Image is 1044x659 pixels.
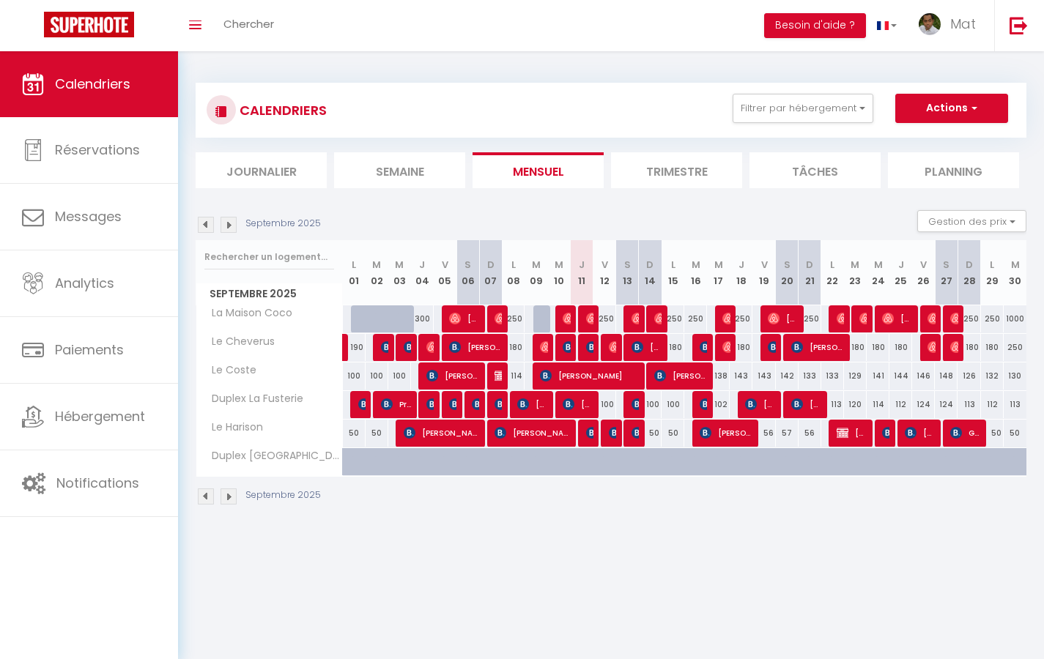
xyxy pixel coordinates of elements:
[1004,305,1026,332] div: 1000
[654,362,707,390] span: [PERSON_NAME]
[609,333,616,361] span: [PERSON_NAME]
[449,333,502,361] span: [PERSON_NAME]
[366,420,388,447] div: 50
[426,333,434,361] span: [PERSON_NAME]
[1010,16,1028,34] img: logout
[917,210,1026,232] button: Gestion des prix
[502,240,525,305] th: 08
[334,152,465,188] li: Semaine
[632,390,639,418] span: [PERSON_NAME]
[473,152,604,188] li: Mensuel
[958,362,980,390] div: 126
[563,390,593,418] span: [PERSON_NAME]
[799,240,821,305] th: 21
[707,362,730,390] div: 138
[707,240,730,305] th: 17
[55,207,122,226] span: Messages
[752,240,775,305] th: 19
[722,305,730,332] span: Ballet Aurore
[1004,240,1026,305] th: 30
[601,258,608,272] abbr: V
[449,305,479,332] span: [PERSON_NAME]
[1004,391,1026,418] div: 113
[990,258,994,272] abbr: L
[867,391,889,418] div: 114
[898,258,904,272] abbr: J
[692,258,700,272] abbr: M
[935,240,958,305] th: 27
[343,240,366,305] th: 01
[882,305,912,332] span: [PERSON_NAME]
[950,305,958,332] span: [PERSON_NAME]
[55,141,140,159] span: Réservations
[654,305,662,332] span: [PERSON_NAME]
[791,390,821,418] span: [PERSON_NAME]
[196,283,342,305] span: Septembre 2025
[388,240,411,305] th: 03
[502,305,525,332] div: 250
[844,362,867,390] div: 129
[199,420,267,436] span: Le Harison
[935,362,958,390] div: 148
[874,258,883,272] abbr: M
[950,333,958,361] span: Moulirath Yos
[502,334,525,361] div: 180
[752,362,775,390] div: 143
[343,420,366,447] div: 50
[844,391,867,418] div: 120
[199,448,345,464] span: Duplex [GEOGRAPHIC_DATA][PERSON_NAME]
[223,16,274,31] span: Chercher
[1011,258,1020,272] abbr: M
[920,258,927,272] abbr: V
[662,334,684,361] div: 180
[958,240,980,305] th: 28
[616,240,639,305] th: 13
[662,305,684,332] div: 250
[776,362,799,390] div: 142
[806,258,813,272] abbr: D
[764,13,866,38] button: Besoin d'aide ?
[632,419,639,447] span: [PERSON_NAME]
[586,305,593,332] span: [PERSON_NAME]/[PERSON_NAME]
[981,240,1004,305] th: 29
[624,258,631,272] abbr: S
[707,391,730,418] div: 102
[889,362,912,390] div: 144
[867,334,889,361] div: 180
[366,240,388,305] th: 02
[799,362,821,390] div: 133
[586,333,593,361] span: [PERSON_NAME]
[799,420,821,447] div: 56
[517,390,547,418] span: [PERSON_NAME]
[343,334,350,362] a: [PERSON_NAME]
[730,362,752,390] div: 143
[55,274,114,292] span: Analytics
[844,334,867,361] div: 180
[791,333,844,361] span: [PERSON_NAME]
[236,94,327,127] h3: CALENDRIERS
[662,391,684,418] div: 100
[1004,420,1026,447] div: 50
[784,258,791,272] abbr: S
[867,362,889,390] div: 141
[684,305,707,332] div: 250
[502,362,525,390] div: 114
[245,217,321,231] p: Septembre 2025
[579,258,585,272] abbr: J
[761,258,768,272] abbr: V
[196,152,327,188] li: Journalier
[799,305,821,332] div: 250
[479,240,502,305] th: 07
[495,305,502,332] span: [PERSON_NAME]
[889,391,912,418] div: 112
[745,390,775,418] span: [PERSON_NAME]
[511,258,516,272] abbr: L
[495,390,502,418] span: [PERSON_NAME]
[632,305,639,332] span: [PERSON_NAME]
[700,333,707,361] span: [PERSON_NAME]
[395,258,404,272] abbr: M
[966,258,973,272] abbr: D
[837,305,844,332] span: [PERSON_NAME]
[55,340,124,359] span: Paiements
[776,420,799,447] div: 57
